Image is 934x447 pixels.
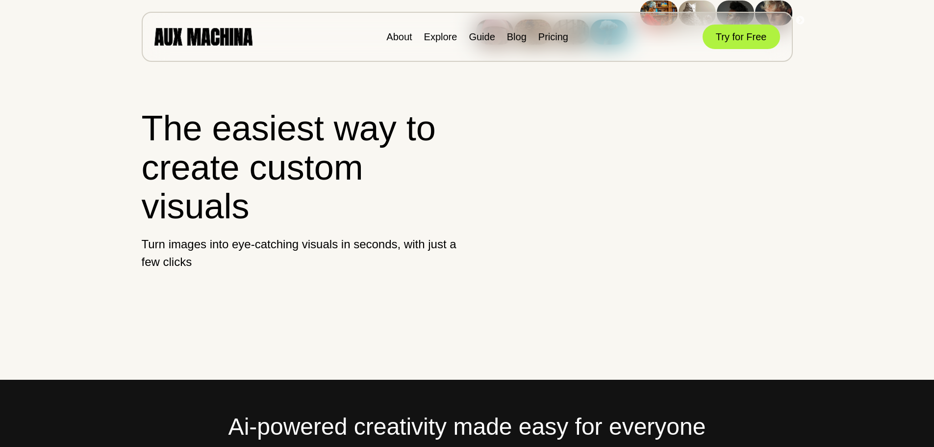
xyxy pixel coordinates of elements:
[469,31,495,42] a: Guide
[538,31,568,42] a: Pricing
[142,236,459,271] p: Turn images into eye-catching visuals in seconds, with just a few clicks
[424,31,457,42] a: Explore
[703,25,780,49] button: Try for Free
[386,31,412,42] a: About
[507,31,527,42] a: Blog
[142,109,459,226] h1: The easiest way to create custom visuals
[142,409,793,445] h2: Ai-powered creativity made easy for everyone
[154,28,252,45] img: AUX MACHINA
